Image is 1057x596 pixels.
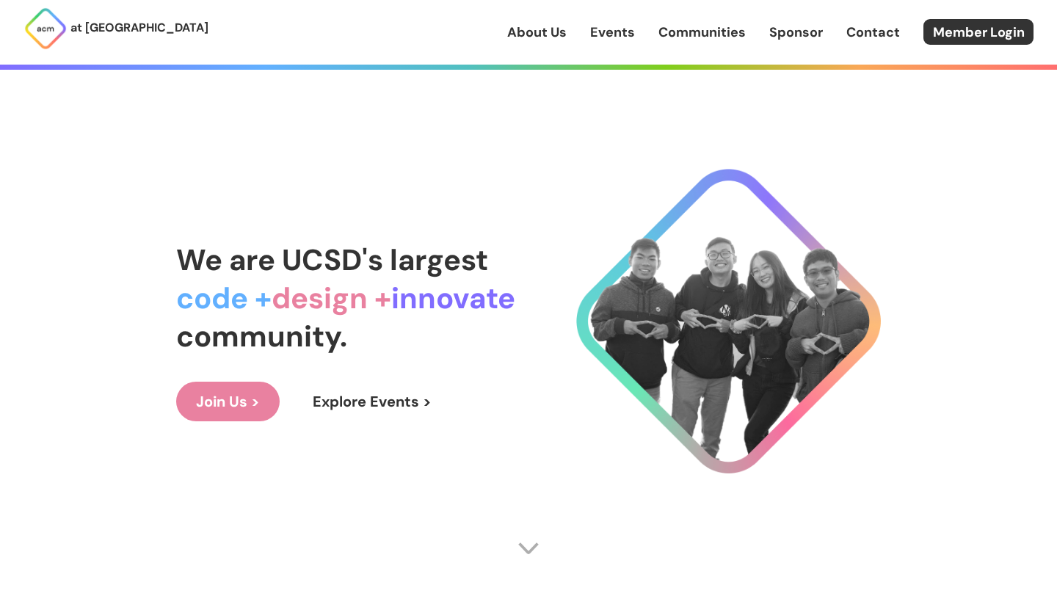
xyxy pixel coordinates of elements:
span: community. [176,317,347,355]
span: design + [272,279,391,317]
img: Cool Logo [576,169,881,473]
a: Communities [658,23,746,42]
img: Scroll Arrow [517,537,540,559]
a: at [GEOGRAPHIC_DATA] [23,7,208,51]
a: About Us [507,23,567,42]
a: Events [590,23,635,42]
a: Explore Events > [293,382,451,421]
a: Contact [846,23,900,42]
img: ACM Logo [23,7,68,51]
a: Sponsor [769,23,823,42]
span: We are UCSD's largest [176,241,488,279]
span: code + [176,279,272,317]
p: at [GEOGRAPHIC_DATA] [70,18,208,37]
a: Join Us > [176,382,280,421]
span: innovate [391,279,515,317]
a: Member Login [923,19,1034,45]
